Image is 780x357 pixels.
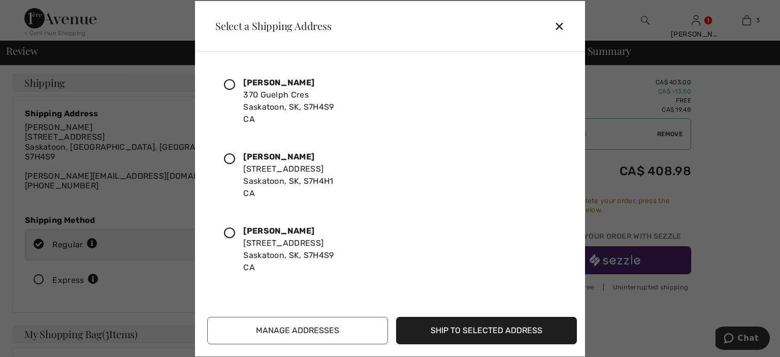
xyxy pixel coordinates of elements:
button: Manage Addresses [207,317,388,344]
strong: [PERSON_NAME] [243,152,314,161]
div: [STREET_ADDRESS] Saskatoon, SK, S7H4H1 CA [243,151,333,200]
button: Ship to Selected Address [396,317,577,344]
span: Chat [22,7,43,16]
div: [STREET_ADDRESS] Saskatoon, SK, S7H4S9 CA [243,225,334,274]
div: ✕ [554,15,573,37]
strong: [PERSON_NAME] [243,226,314,236]
div: Select a Shipping Address [207,21,332,31]
strong: [PERSON_NAME] [243,78,314,87]
div: 370 Guelph Cres Saskatoon, SK, S7H4S9 CA [243,77,334,125]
